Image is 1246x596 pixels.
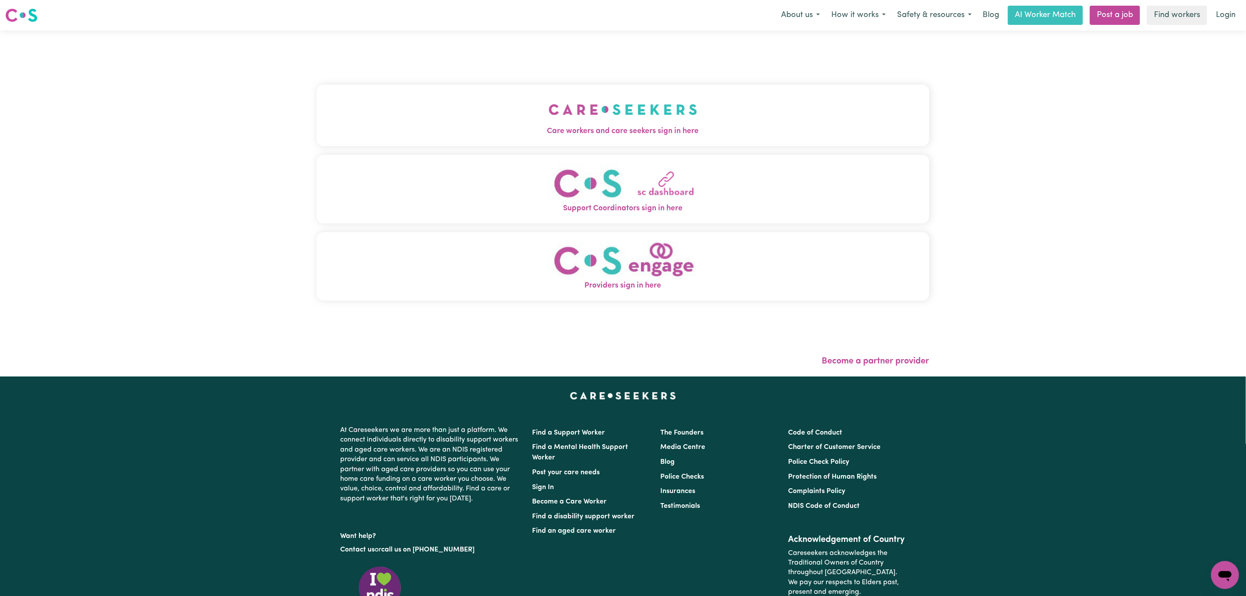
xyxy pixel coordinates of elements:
[788,444,881,451] a: Charter of Customer Service
[891,6,977,24] button: Safety & resources
[788,534,905,545] h2: Acknowledgement of Country
[341,422,522,507] p: At Careseekers we are more than just a platform. We connect individuals directly to disability su...
[317,280,929,291] span: Providers sign in here
[822,357,929,366] a: Become a partner provider
[788,459,849,466] a: Police Check Policy
[1090,6,1140,25] a: Post a job
[5,5,38,25] a: Careseekers logo
[660,444,705,451] a: Media Centre
[533,429,605,436] a: Find a Support Worker
[317,85,929,146] button: Care workers and care seekers sign in here
[660,429,703,436] a: The Founders
[570,392,676,399] a: Careseekers home page
[660,473,704,480] a: Police Checks
[788,473,877,480] a: Protection of Human Rights
[788,429,842,436] a: Code of Conduct
[5,7,38,23] img: Careseekers logo
[660,503,700,510] a: Testimonials
[341,541,522,558] p: or
[317,126,929,137] span: Care workers and care seekers sign in here
[1147,6,1207,25] a: Find workers
[533,484,554,491] a: Sign In
[788,488,845,495] a: Complaints Policy
[826,6,891,24] button: How it works
[1211,6,1241,25] a: Login
[341,546,375,553] a: Contact us
[533,513,635,520] a: Find a disability support worker
[341,528,522,541] p: Want help?
[1008,6,1083,25] a: AI Worker Match
[977,6,1004,25] a: Blog
[317,155,929,223] button: Support Coordinators sign in here
[660,488,695,495] a: Insurances
[533,469,600,476] a: Post your care needs
[660,459,675,466] a: Blog
[533,527,616,534] a: Find an aged care worker
[1211,561,1239,589] iframe: Button to launch messaging window, conversation in progress
[317,232,929,301] button: Providers sign in here
[788,503,860,510] a: NDIS Code of Conduct
[317,203,929,214] span: Support Coordinators sign in here
[533,444,628,461] a: Find a Mental Health Support Worker
[533,498,607,505] a: Become a Care Worker
[775,6,826,24] button: About us
[382,546,475,553] a: call us on [PHONE_NUMBER]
